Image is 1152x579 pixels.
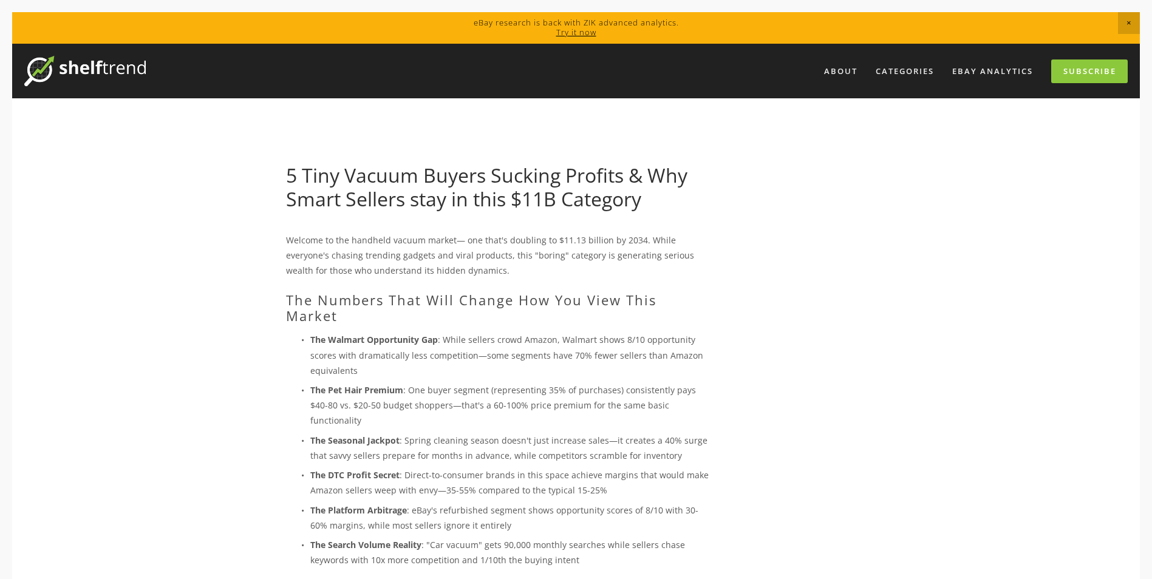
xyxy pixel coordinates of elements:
[286,162,687,211] a: 5 Tiny Vacuum Buyers Sucking Profits & Why Smart Sellers stay in this $11B Category
[1051,59,1128,83] a: Subscribe
[310,504,407,516] strong: The Platform Arbitrage
[310,469,400,481] strong: The DTC Profit Secret
[310,433,712,463] p: : Spring cleaning season doesn't just increase sales—it creates a 40% surge that savvy sellers pr...
[310,467,712,498] p: : Direct-to-consumer brands in this space achieve margins that would make Amazon sellers weep wit...
[286,292,712,324] h2: The Numbers That Will Change How You View This Market
[310,537,712,567] p: : "Car vacuum" gets 90,000 monthly searches while sellers chase keywords with 10x more competitio...
[816,61,865,81] a: About
[310,332,712,378] p: : While sellers crowd Amazon, Walmart shows 8/10 opportunity scores with dramatically less compet...
[944,61,1041,81] a: eBay Analytics
[24,56,146,86] img: ShelfTrend
[310,334,438,345] strong: The Walmart Opportunity Gap
[310,382,712,428] p: : One buyer segment (representing 35% of purchases) consistently pays $40-80 vs. $20-50 budget sh...
[1118,12,1140,34] span: Close Announcement
[556,27,596,38] a: Try it now
[310,435,400,446] strong: The Seasonal Jackpot
[868,61,942,81] div: Categories
[310,503,712,533] p: : eBay's refurbished segment shows opportunity scores of 8/10 with 30-60% margins, while most sel...
[310,384,403,396] strong: The Pet Hair Premium
[310,539,421,550] strong: The Search Volume Reality
[286,232,712,279] p: Welcome to the handheld vacuum market— one that's doubling to $11.13 billion by 2034. While every...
